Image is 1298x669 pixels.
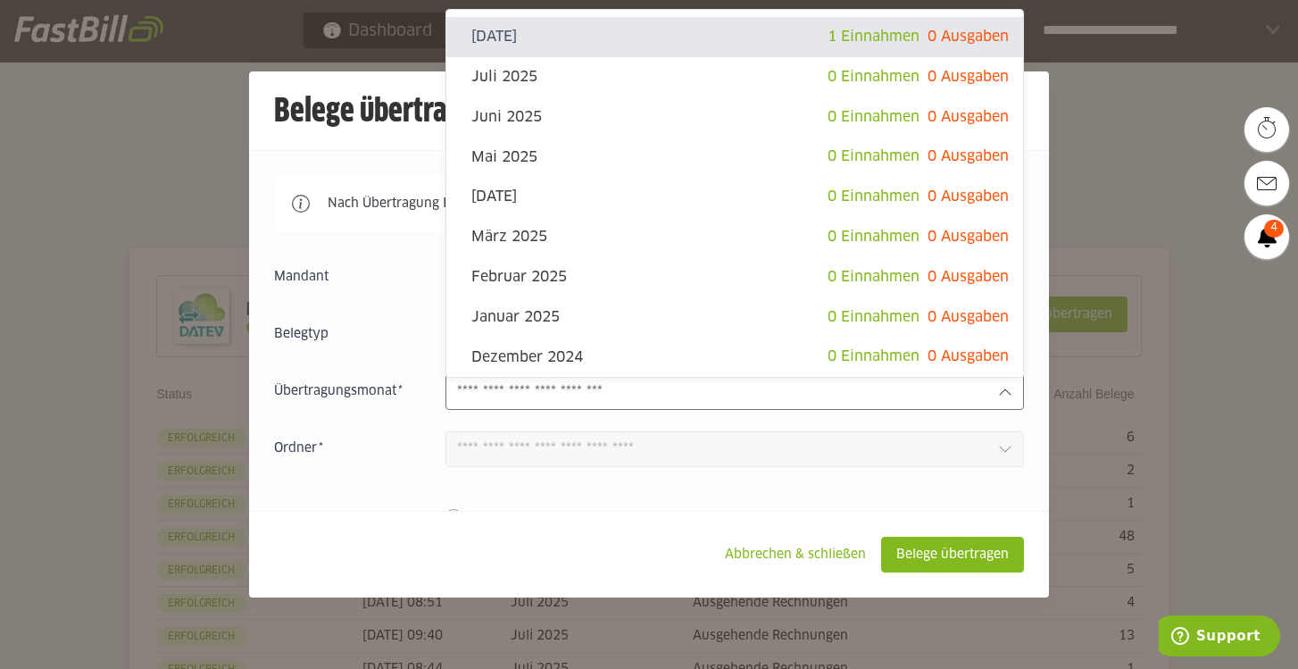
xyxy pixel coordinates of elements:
span: 1 Einnahmen [828,29,919,44]
span: 0 Einnahmen [828,230,919,244]
a: 4 [1244,214,1289,259]
span: 0 Ausgaben [928,189,1009,204]
sl-option: Juni 2025 [446,97,1023,138]
sl-option: Mai 2025 [446,137,1023,177]
span: 0 Einnahmen [828,270,919,284]
span: 4 [1264,220,1284,238]
sl-option: [DATE] [446,17,1023,57]
span: 0 Ausgaben [928,70,1009,84]
span: 0 Einnahmen [828,149,919,163]
iframe: Öffnet ein Widget, in dem Sie weitere Informationen finden [1159,615,1280,660]
span: 0 Einnahmen [828,110,919,124]
span: 0 Ausgaben [928,230,1009,244]
sl-button: Abbrechen & schließen [710,537,881,573]
span: 0 Ausgaben [928,149,1009,163]
sl-option: Dezember 2024 [446,337,1023,377]
span: 0 Ausgaben [928,110,1009,124]
span: 0 Ausgaben [928,29,1009,44]
span: 0 Einnahmen [828,70,919,84]
sl-option: Februar 2025 [446,257,1023,297]
sl-option: März 2025 [446,217,1023,257]
sl-option: Januar 2025 [446,297,1023,338]
sl-switch: Bereits übertragene Belege werden übermittelt [274,510,1024,528]
span: 0 Ausgaben [928,349,1009,364]
sl-option: [DATE] [446,177,1023,217]
span: 0 Einnahmen [828,189,919,204]
sl-option: Juli 2025 [446,57,1023,97]
span: 0 Ausgaben [928,310,1009,324]
sl-button: Belege übertragen [881,537,1024,573]
span: 0 Einnahmen [828,310,919,324]
span: 0 Einnahmen [828,349,919,364]
span: 0 Ausgaben [928,270,1009,284]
